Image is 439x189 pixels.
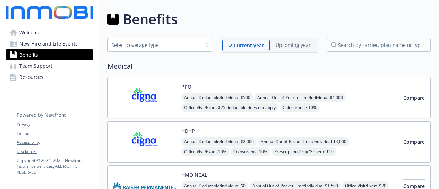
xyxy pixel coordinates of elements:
[17,130,93,137] a: Terms
[270,40,317,51] span: Upcoming year
[181,93,253,102] span: Annual Deductible/Individual - $500
[403,94,425,101] span: Compare
[17,148,93,155] a: Disclaimer
[6,60,93,72] a: Team Support
[403,135,425,149] button: Compare
[181,137,257,146] span: Annual Deductible/Individual - $2,000
[19,60,52,72] span: Team Support
[113,127,176,157] img: CIGNA carrier logo
[255,93,346,102] span: Annual Out-of-Pocket Limit/Individual - $4,000
[19,49,38,60] span: Benefits
[111,41,198,49] div: Select coverage type
[276,41,311,49] p: Upcoming year
[181,83,191,90] button: PPO
[6,27,93,38] a: Welcome
[107,61,431,72] h2: Medical
[19,38,78,49] span: New Hire and Life Events
[403,91,425,105] button: Compare
[19,27,41,38] span: Welcome
[181,127,195,134] button: HDHP
[123,9,178,30] h1: Benefits
[113,83,176,113] img: CIGNA carrier logo
[258,137,349,146] span: Annual Out-of-Pocket Limit/Individual - $4,000
[403,139,425,145] span: Compare
[280,103,319,112] span: Coinsurance - 10%
[17,157,93,175] p: Copyright © 2024 - 2025 , Newfront Insurance Services, ALL RIGHTS RESERVED
[17,139,93,146] a: Accessibility
[327,38,431,52] input: search by carrier, plan name or type
[231,147,270,156] span: Coinsurance - 10%
[6,38,93,49] a: New Hire and Life Events
[181,147,229,156] span: Office Visit/Exam - 10%
[6,49,93,60] a: Benefits
[6,72,93,83] a: Resources
[17,121,93,128] a: Privacy
[19,72,43,83] span: Resources
[181,103,278,112] span: Office Visit/Exam - $25 deductible does not apply
[181,171,207,179] button: HMO NCAL
[272,147,336,156] span: Prescription Drug/Generic - $10
[234,42,264,49] p: Current year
